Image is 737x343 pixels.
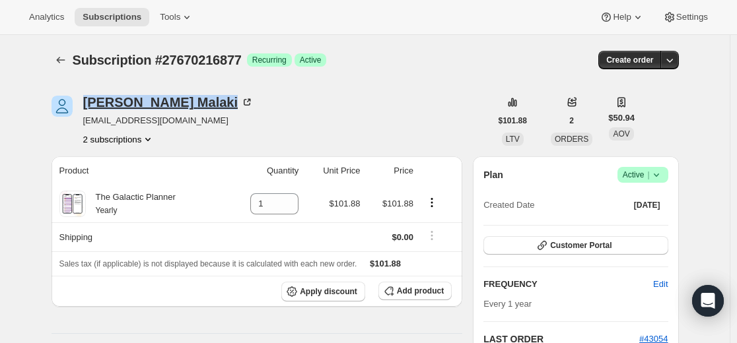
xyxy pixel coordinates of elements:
[634,200,660,210] span: [DATE]
[152,8,201,26] button: Tools
[561,111,582,130] button: 2
[483,199,534,212] span: Created Date
[52,156,227,185] th: Product
[608,111,635,125] span: $50.94
[626,196,668,214] button: [DATE]
[83,96,254,109] div: [PERSON_NAME] Malaki
[61,191,84,217] img: product img
[421,228,442,243] button: Shipping actions
[29,12,64,22] span: Analytics
[227,156,303,185] th: Quantity
[281,282,365,301] button: Apply discount
[300,286,357,297] span: Apply discount
[483,278,653,291] h2: FREQUENCY
[86,191,176,217] div: The Galactic Planner
[623,168,663,181] span: Active
[653,278,668,291] span: Edit
[75,8,149,26] button: Subscriptions
[613,129,629,139] span: AOV
[555,135,588,144] span: ORDERS
[160,12,180,22] span: Tools
[592,8,652,26] button: Help
[598,51,661,69] button: Create order
[52,222,227,251] th: Shipping
[83,12,141,22] span: Subscriptions
[397,286,444,296] span: Add product
[647,170,649,180] span: |
[252,55,287,65] span: Recurring
[370,259,401,268] span: $101.88
[73,53,242,67] span: Subscription #27670216877
[83,133,155,146] button: Product actions
[645,274,676,295] button: Edit
[569,115,574,126] span: 2
[330,199,361,208] span: $101.88
[483,299,532,309] span: Every 1 year
[300,55,322,65] span: Active
[52,51,70,69] button: Subscriptions
[550,240,612,251] span: Customer Portal
[421,195,442,210] button: Product actions
[613,12,631,22] span: Help
[483,236,668,255] button: Customer Portal
[302,156,364,185] th: Unit Price
[382,199,413,208] span: $101.88
[96,206,118,215] small: Yearly
[483,168,503,181] h2: Plan
[392,232,413,242] span: $0.00
[499,115,527,126] span: $101.88
[606,55,653,65] span: Create order
[52,96,73,117] span: Stella Malaki
[655,8,716,26] button: Settings
[365,156,417,185] th: Price
[378,282,452,300] button: Add product
[506,135,520,144] span: LTV
[59,259,357,268] span: Sales tax (if applicable) is not displayed because it is calculated with each new order.
[676,12,708,22] span: Settings
[692,285,724,317] div: Open Intercom Messenger
[491,111,535,130] button: $101.88
[21,8,72,26] button: Analytics
[83,114,254,127] span: [EMAIL_ADDRESS][DOMAIN_NAME]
